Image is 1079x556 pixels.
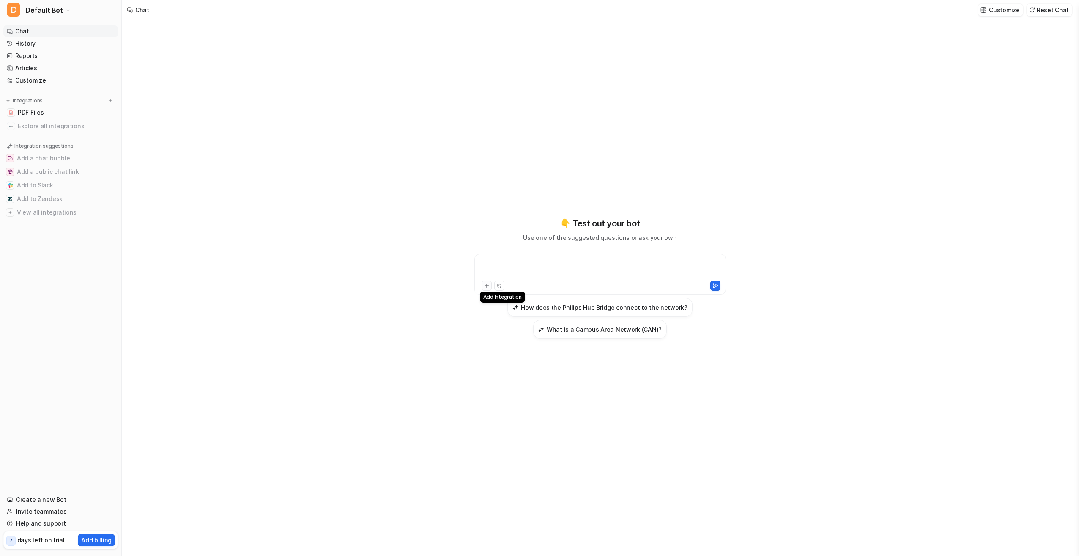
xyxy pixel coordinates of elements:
div: Add Integration [480,292,525,303]
a: Chat [3,25,118,37]
a: Articles [3,62,118,74]
button: View all integrationsView all integrations [3,206,118,219]
img: View all integrations [8,210,13,215]
button: Integrations [3,96,45,105]
button: Add to ZendeskAdd to Zendesk [3,192,118,206]
a: Invite teammates [3,506,118,517]
p: Customize [989,6,1019,14]
img: Add to Slack [8,183,13,188]
button: Add a public chat linkAdd a public chat link [3,165,118,179]
span: Default Bot [25,4,63,16]
a: Customize [3,74,118,86]
p: 👇 Test out your bot [560,217,640,230]
p: Integration suggestions [14,142,73,150]
button: Add to SlackAdd to Slack [3,179,118,192]
a: History [3,38,118,50]
img: How does the Philips Hue Bridge connect to the network? [512,304,518,311]
button: Customize [978,4,1023,16]
button: Add a chat bubbleAdd a chat bubble [3,151,118,165]
img: Add a public chat link [8,169,13,174]
button: How does the Philips Hue Bridge connect to the network?How does the Philips Hue Bridge connect to... [507,298,693,317]
img: menu_add.svg [107,98,113,104]
img: expand menu [5,98,11,104]
p: days left on trial [17,536,65,545]
img: Add to Zendesk [8,196,13,201]
span: Explore all integrations [18,119,115,133]
button: Reset Chat [1027,4,1072,16]
img: customize [980,7,986,13]
a: PDF FilesPDF Files [3,107,118,118]
a: Help and support [3,517,118,529]
img: explore all integrations [7,122,15,130]
img: Add a chat bubble [8,156,13,161]
img: reset [1029,7,1035,13]
p: 7 [9,537,13,545]
button: Add billing [78,534,115,546]
a: Reports [3,50,118,62]
div: Chat [135,6,149,14]
img: PDF Files [8,110,14,115]
span: PDF Files [18,108,44,117]
p: Use one of the suggested questions or ask your own [523,233,676,242]
a: Create a new Bot [3,494,118,506]
button: What is a Campus Area Network (CAN)?What is a Campus Area Network (CAN)? [533,320,667,339]
img: What is a Campus Area Network (CAN)? [538,326,544,333]
a: Explore all integrations [3,120,118,132]
h3: What is a Campus Area Network (CAN)? [547,325,662,334]
h3: How does the Philips Hue Bridge connect to the network? [521,303,687,312]
p: Integrations [13,97,43,104]
span: D [7,3,20,17]
p: Add billing [81,536,112,545]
